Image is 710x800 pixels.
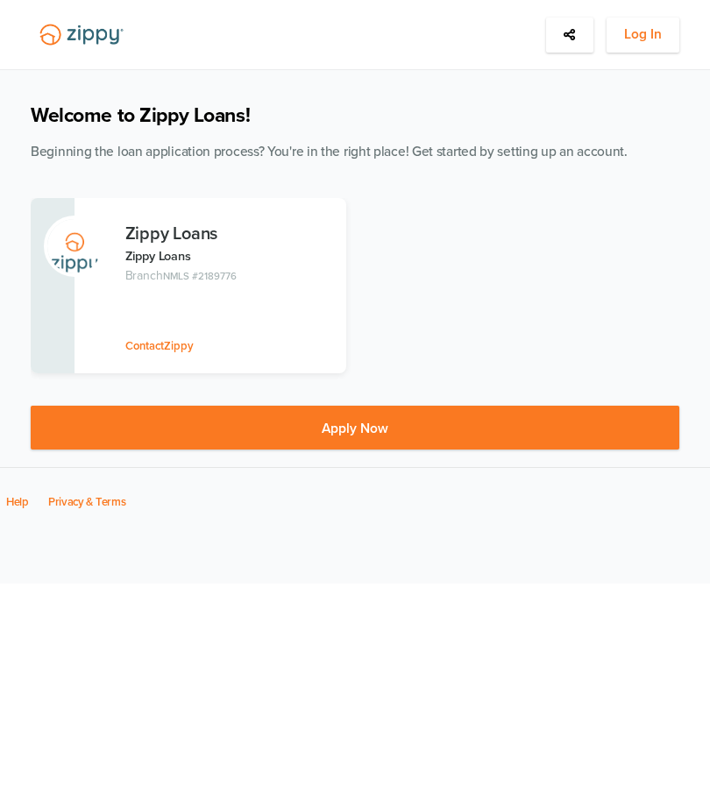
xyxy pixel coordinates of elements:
[163,270,236,282] span: NMLS #2189776
[31,103,679,128] h1: Welcome to Zippy Loans!
[6,495,29,509] a: Help
[31,18,132,53] img: Lender Logo
[31,406,679,450] button: Apply Now
[125,224,340,244] h3: Zippy Loans
[125,268,164,283] span: Branch
[48,495,126,509] a: Privacy & Terms
[31,144,628,159] span: Beginning the loan application process? You're in the right place! Get started by setting up an a...
[125,246,340,266] p: Zippy Loans
[607,18,679,53] button: Log In
[624,24,662,46] span: Log In
[125,337,194,356] button: ContactZippy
